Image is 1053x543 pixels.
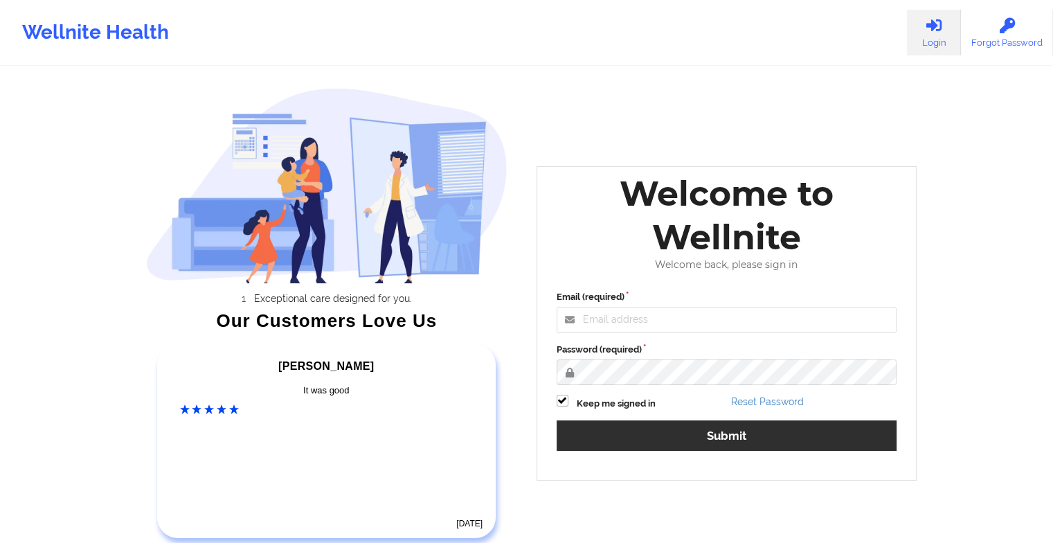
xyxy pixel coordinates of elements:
[557,290,897,304] label: Email (required)
[961,10,1053,55] a: Forgot Password
[547,259,907,271] div: Welcome back, please sign in
[731,396,804,407] a: Reset Password
[557,307,897,333] input: Email address
[907,10,961,55] a: Login
[456,519,483,528] time: [DATE]
[557,420,897,450] button: Submit
[180,384,474,398] div: It was good
[547,172,907,259] div: Welcome to Wellnite
[278,360,374,372] span: [PERSON_NAME]
[577,397,656,411] label: Keep me signed in
[146,314,507,328] div: Our Customers Love Us
[557,343,897,357] label: Password (required)
[159,293,507,304] li: Exceptional care designed for you.
[146,87,507,283] img: wellnite-auth-hero_200.c722682e.png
